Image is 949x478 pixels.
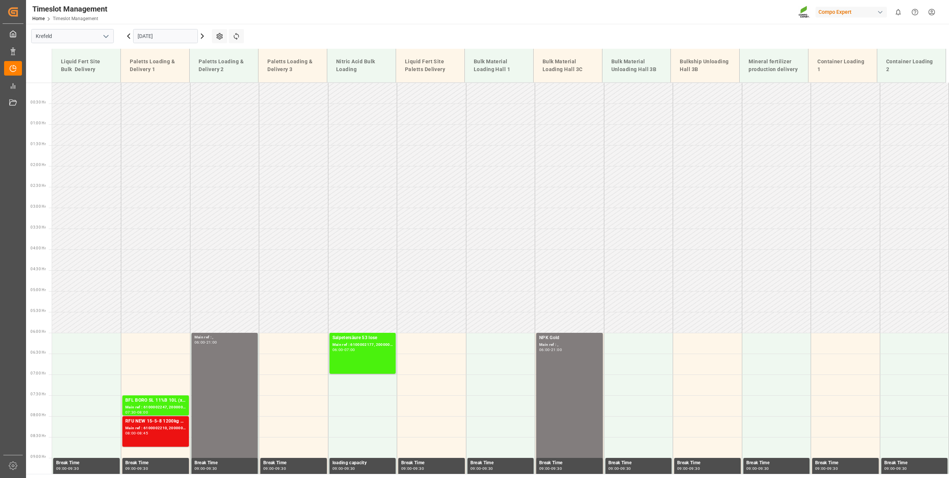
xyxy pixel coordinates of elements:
div: Main ref : , [539,342,600,348]
div: 06:00 [332,348,343,351]
button: show 0 new notifications [890,4,907,20]
div: - [757,467,758,470]
div: - [136,411,137,414]
div: - [619,467,620,470]
div: 09:30 [896,467,907,470]
div: Break Time [56,459,117,467]
div: - [412,467,413,470]
div: 09:30 [758,467,769,470]
div: Bulk Material Loading Hall 1 [471,55,527,76]
div: 09:30 [68,467,79,470]
div: Main ref : , [194,334,255,341]
div: - [688,467,689,470]
div: - [343,467,344,470]
div: - [205,341,206,344]
div: 07:00 [344,348,355,351]
div: Salpetersäure 53 lose [332,334,393,342]
div: 09:30 [482,467,493,470]
input: Type to search/select [31,29,114,43]
div: 09:30 [137,467,148,470]
div: - [550,348,551,351]
div: BFL BORO SL 11%B 10L (x60) DE,EN (2024)BT FAIR 25-5-8 35%UH 3M 25kg (x40) INT [125,397,186,404]
div: loading capacity [332,459,393,467]
div: Nitric Acid Bulk Loading [333,55,390,76]
button: Compo Expert [816,5,890,19]
img: Screenshot%202023-09-29%20at%2010.02.21.png_1712312052.png [798,6,810,19]
div: Container Loading 1 [814,55,871,76]
div: 08:00 [137,411,148,414]
span: 05:30 Hr [30,309,46,313]
div: Bulk Material Unloading Hall 3B [608,55,665,76]
span: 01:30 Hr [30,142,46,146]
span: 06:30 Hr [30,350,46,354]
span: 02:00 Hr [30,163,46,167]
div: - [895,467,896,470]
div: Bulkship Unloading Hall 3B [677,55,733,76]
div: Break Time [125,459,186,467]
div: 09:00 [746,467,757,470]
span: 09:00 Hr [30,455,46,459]
div: - [136,467,137,470]
div: Break Time [884,459,945,467]
div: - [205,467,206,470]
a: Home [32,16,45,21]
span: 01:00 Hr [30,121,46,125]
div: 21:00 [206,341,217,344]
div: Break Time [815,459,876,467]
div: Paletts Loading & Delivery 1 [127,55,183,76]
div: 09:30 [689,467,700,470]
div: 08:45 [137,431,148,435]
div: Bulk Material Loading Hall 3C [540,55,596,76]
div: - [136,431,137,435]
span: 03:00 Hr [30,204,46,208]
div: - [343,348,344,351]
div: Break Time [470,459,531,467]
div: 09:00 [401,467,412,470]
div: 21:00 [551,348,562,351]
span: 06:00 Hr [30,329,46,334]
span: 00:30 Hr [30,100,46,104]
div: 09:30 [827,467,838,470]
div: Break Time [608,459,669,467]
div: 08:00 [125,431,136,435]
span: 08:00 Hr [30,413,46,417]
div: Break Time [401,459,462,467]
div: 09:00 [608,467,619,470]
div: 09:30 [413,467,424,470]
div: - [481,467,482,470]
div: NPK Gold [539,334,600,342]
div: Timeslot Management [32,3,107,15]
div: - [274,467,275,470]
div: Main ref : 6100002210, 2000001368 2000001243 [125,425,186,431]
div: Liquid Fert Site Bulk Delivery [58,55,115,76]
div: 09:30 [551,467,562,470]
span: 02:30 Hr [30,184,46,188]
button: open menu [100,31,111,42]
div: 09:00 [194,467,205,470]
button: Help Center [907,4,923,20]
div: Liquid Fert Site Paletts Delivery [402,55,459,76]
div: Break Time [746,459,807,467]
div: 09:30 [206,467,217,470]
div: 09:00 [332,467,343,470]
div: 06:00 [539,348,550,351]
div: 09:00 [677,467,688,470]
div: - [826,467,827,470]
div: Mineral fertilizer production delivery [746,55,802,76]
span: 03:30 Hr [30,225,46,229]
span: 07:30 Hr [30,392,46,396]
div: 09:00 [815,467,826,470]
div: Break Time [539,459,600,467]
div: Main ref : 6100002177, 2000001692 [332,342,393,348]
div: RFU NEW 15-5-8 1200kg Beist. Premix BBBLK PREMIUM [DATE] 25kg(x40)D,EN,PL,FNLBT FAIR 25-5-8 35%UH... [125,418,186,425]
div: 07:30 [125,411,136,414]
span: 04:00 Hr [30,246,46,250]
div: 09:00 [125,467,136,470]
div: 09:00 [539,467,550,470]
span: 07:00 Hr [30,371,46,375]
div: Paletts Loading & Delivery 3 [264,55,321,76]
div: Break Time [194,459,255,467]
div: - [67,467,68,470]
input: DD.MM.YYYY [133,29,198,43]
div: Paletts Loading & Delivery 2 [196,55,252,76]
